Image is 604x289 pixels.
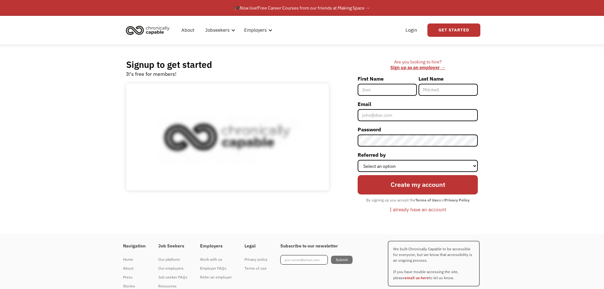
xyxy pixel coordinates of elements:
div: Job seeker FAQs [158,273,187,281]
div: Press [123,273,146,281]
div: Home [123,256,146,263]
em: Now live! [240,5,258,11]
strong: Terms of Use [415,198,438,202]
label: Email [358,99,478,109]
div: It's free for members! [126,70,177,78]
a: Login [402,20,421,40]
label: Last Name [419,74,478,84]
p: We built Chronically Capable to be accessible for everyone, but we know that accessibility is an ... [388,241,480,286]
h4: Employers [200,243,232,249]
div: Jobseekers [201,20,237,40]
h4: Subscribe to our newsletter [280,243,353,249]
div: Our employers [158,265,187,272]
a: About [178,20,198,40]
a: Work with us [200,255,232,264]
a: Refer an employer [200,273,232,282]
label: First Name [358,74,417,84]
div: I already have an account [390,206,446,213]
a: email us here [405,275,429,280]
a: home [124,23,174,37]
div: Terms of use [244,265,268,272]
a: I already have an account [385,204,451,215]
a: Privacy policy [244,255,268,264]
div: Our platform [158,256,187,263]
input: Submit [331,256,353,264]
div: Work with us [200,256,232,263]
div: By signing up you accept the and [363,196,473,204]
form: Member-Signup-Form [358,74,478,215]
div: Privacy policy [244,256,268,263]
input: Mitchell [419,84,478,96]
a: Employer FAQs [200,264,232,273]
div: About [123,265,146,272]
a: Get Started [427,23,480,37]
input: Joni [358,84,417,96]
a: Job seeker FAQs [158,273,187,282]
h4: Job Seekers [158,243,187,249]
input: Create my account [358,175,478,194]
div: Employer FAQs [200,265,232,272]
a: Sign up as an employer → [390,64,445,70]
div: 🎓 Free Career Courses from our friends at Making Space → [234,4,370,12]
input: your-email@email.com [280,255,328,265]
a: Our platform [158,255,187,264]
h4: Legal [244,243,268,249]
div: Refer an employer [200,273,232,281]
div: Employers [244,26,267,34]
a: Press [123,273,146,282]
a: Our employers [158,264,187,273]
label: Referred by [358,150,478,160]
input: john@doe.com [358,109,478,121]
a: Home [123,255,146,264]
div: Employers [240,20,274,40]
a: Terms of use [244,264,268,273]
label: Password [358,124,478,135]
div: Are you looking to hire? ‍ [358,59,478,71]
strong: Privacy Policy [445,198,470,202]
form: Footer Newsletter [280,255,353,265]
h2: Signup to get started [126,59,212,70]
div: Jobseekers [205,26,230,34]
a: About [123,264,146,273]
img: Chronically Capable logo [124,23,172,37]
h4: Navigation [123,243,146,249]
